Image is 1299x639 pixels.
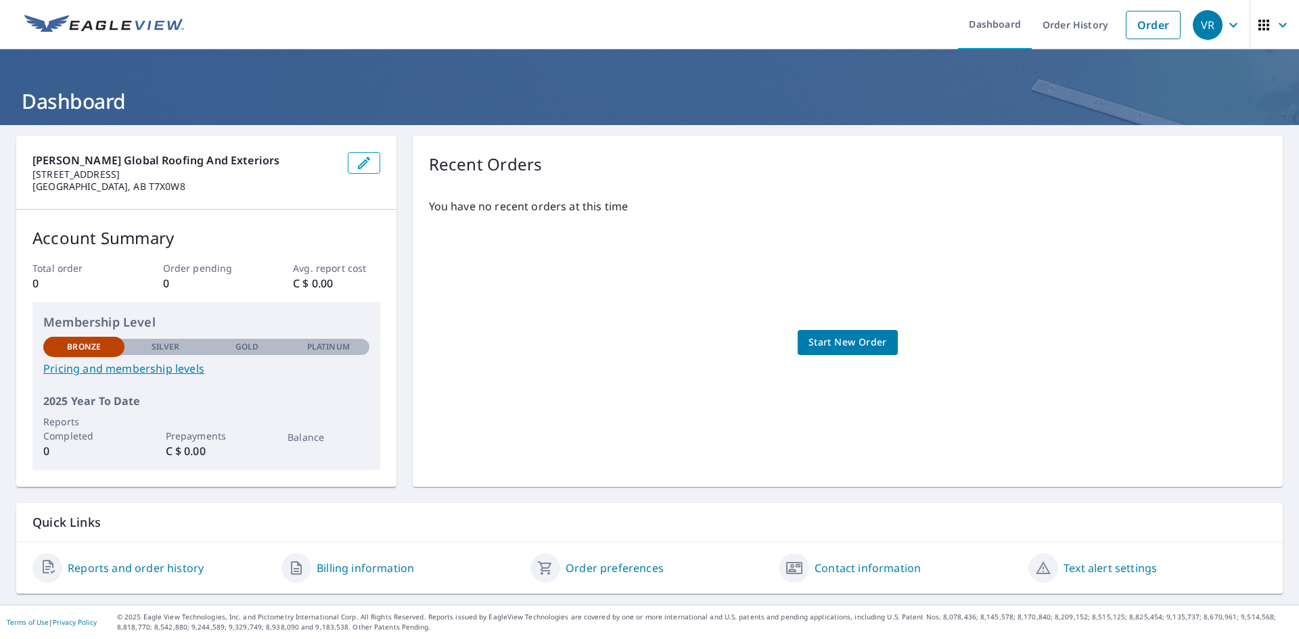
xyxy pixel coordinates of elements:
div: VR [1193,10,1223,40]
p: Balance [288,430,369,444]
p: Platinum [307,341,350,353]
p: Total order [32,261,119,275]
p: Account Summary [32,226,380,250]
p: 2025 Year To Date [43,393,369,409]
p: Membership Level [43,313,369,331]
a: Pricing and membership levels [43,360,369,377]
img: EV Logo [24,15,184,35]
p: Recent Orders [429,152,543,176]
h1: Dashboard [16,87,1283,115]
a: Terms of Use [7,617,49,627]
p: Avg. report cost [293,261,380,275]
p: Reports Completed [43,415,124,443]
p: Silver [152,341,180,353]
p: [GEOGRAPHIC_DATA], AB T7X0W8 [32,181,337,193]
p: [PERSON_NAME] Global Roofing and Exteriors [32,152,337,168]
a: Billing information [317,560,414,576]
a: Order [1126,11,1181,39]
p: Order pending [163,261,250,275]
p: You have no recent orders at this time [429,198,1267,214]
p: Quick Links [32,514,1267,531]
a: Start New Order [798,330,898,355]
p: Prepayments [166,429,247,443]
a: Contact information [815,560,921,576]
p: 0 [163,275,250,291]
p: C $ 0.00 [293,275,380,291]
p: © 2025 Eagle View Technologies, Inc. and Pictometry International Corp. All Rights Reserved. Repo... [117,612,1292,632]
p: C $ 0.00 [166,443,247,459]
a: Privacy Policy [53,617,97,627]
a: Reports and order history [68,560,204,576]
p: [STREET_ADDRESS] [32,168,337,181]
p: Gold [235,341,258,353]
p: 0 [43,443,124,459]
p: 0 [32,275,119,291]
a: Order preferences [566,560,664,576]
p: | [7,618,97,626]
a: Text alert settings [1064,560,1157,576]
span: Start New Order [808,334,887,351]
p: Bronze [67,341,101,353]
